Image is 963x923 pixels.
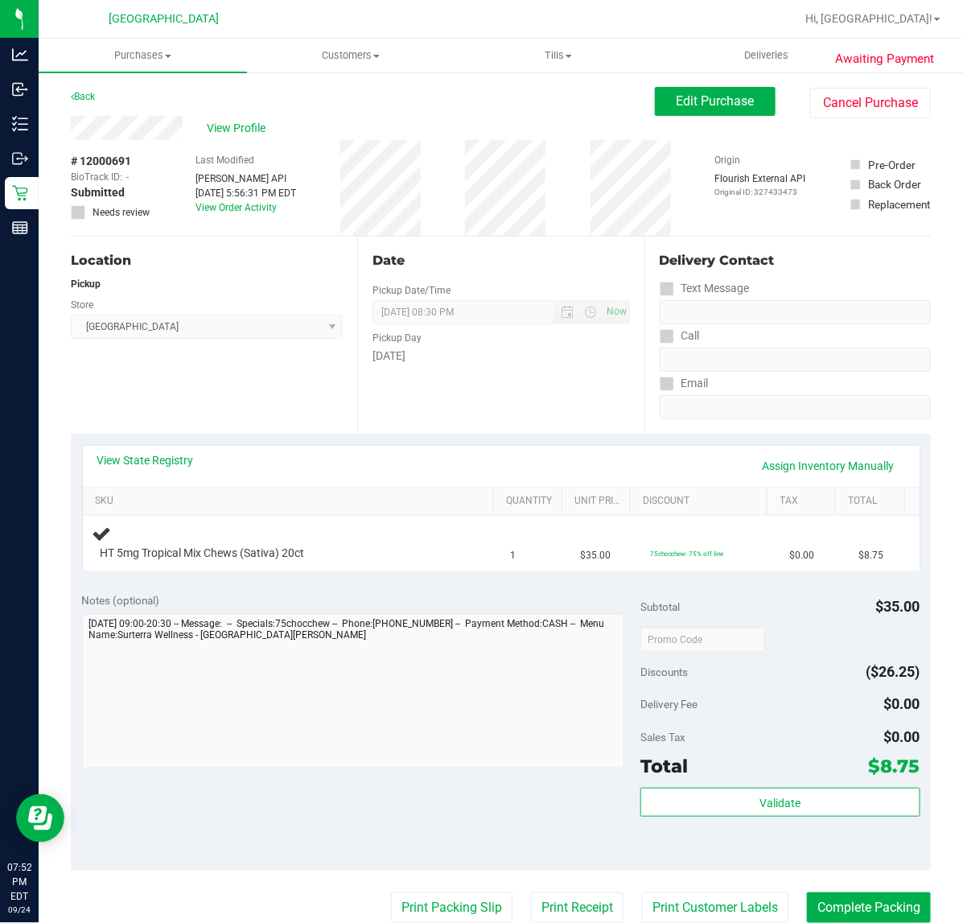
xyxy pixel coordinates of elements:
[372,283,451,298] label: Pickup Date/Time
[39,39,247,72] a: Purchases
[71,298,93,312] label: Store
[372,331,422,345] label: Pickup Day
[640,628,765,652] input: Promo Code
[109,12,220,26] span: [GEOGRAPHIC_DATA]
[868,176,921,192] div: Back Order
[372,348,629,365] div: [DATE]
[868,157,916,173] div: Pre-Order
[660,251,931,270] div: Delivery Contact
[101,546,305,561] span: HT 5mg Tropical Mix Chews (Sativa) 20ct
[12,220,28,236] inline-svg: Reports
[884,728,920,745] span: $0.00
[650,550,724,558] span: 75chocchew: 75% off line
[663,39,871,72] a: Deliveries
[455,48,662,63] span: Tills
[372,251,629,270] div: Date
[722,48,810,63] span: Deliveries
[195,186,296,200] div: [DATE] 5:56:31 PM EDT
[195,171,296,186] div: [PERSON_NAME] API
[71,251,343,270] div: Location
[835,50,934,68] span: Awaiting Payment
[644,495,762,508] a: Discount
[640,731,685,744] span: Sales Tax
[93,205,150,220] span: Needs review
[868,196,930,212] div: Replacement
[642,892,788,923] button: Print Customer Labels
[71,153,131,170] span: # 12000691
[677,93,755,109] span: Edit Purchase
[391,892,512,923] button: Print Packing Slip
[810,88,931,118] button: Cancel Purchase
[859,548,884,563] span: $8.75
[575,495,624,508] a: Unit Price
[511,548,516,563] span: 1
[876,598,920,615] span: $35.00
[660,324,700,348] label: Call
[207,120,271,137] span: View Profile
[660,372,709,395] label: Email
[866,663,920,680] span: ($26.25)
[715,171,806,198] div: Flourish External API
[455,39,663,72] a: Tills
[640,788,920,817] button: Validate
[884,695,920,712] span: $0.00
[506,495,555,508] a: Quantity
[12,47,28,63] inline-svg: Analytics
[248,48,455,63] span: Customers
[789,548,814,563] span: $0.00
[805,12,932,25] span: Hi, [GEOGRAPHIC_DATA]!
[7,904,31,916] p: 09/24
[126,170,129,184] span: -
[195,202,277,213] a: View Order Activity
[869,755,920,777] span: $8.75
[807,892,931,923] button: Complete Packing
[247,39,455,72] a: Customers
[39,48,247,63] span: Purchases
[95,495,488,508] a: SKU
[660,348,931,372] input: Format: (999) 999-9999
[195,153,254,167] label: Last Modified
[82,594,160,607] span: Notes (optional)
[12,116,28,132] inline-svg: Inventory
[660,300,931,324] input: Format: (999) 999-9999
[640,755,688,777] span: Total
[12,150,28,167] inline-svg: Outbound
[660,277,750,300] label: Text Message
[849,495,898,508] a: Total
[97,452,194,468] a: View State Registry
[71,184,125,201] span: Submitted
[780,495,829,508] a: Tax
[655,87,776,116] button: Edit Purchase
[580,548,611,563] span: $35.00
[759,797,800,810] span: Validate
[640,600,680,613] span: Subtotal
[531,892,623,923] button: Print Receipt
[715,186,806,198] p: Original ID: 327433473
[71,91,95,102] a: Back
[12,81,28,97] inline-svg: Inbound
[16,794,64,843] iframe: Resource center
[640,657,688,686] span: Discounts
[71,170,122,184] span: BioTrack ID:
[71,278,101,290] strong: Pickup
[7,860,31,904] p: 07:52 PM EDT
[752,452,905,480] a: Assign Inventory Manually
[640,698,698,711] span: Delivery Fee
[12,185,28,201] inline-svg: Retail
[715,153,741,167] label: Origin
